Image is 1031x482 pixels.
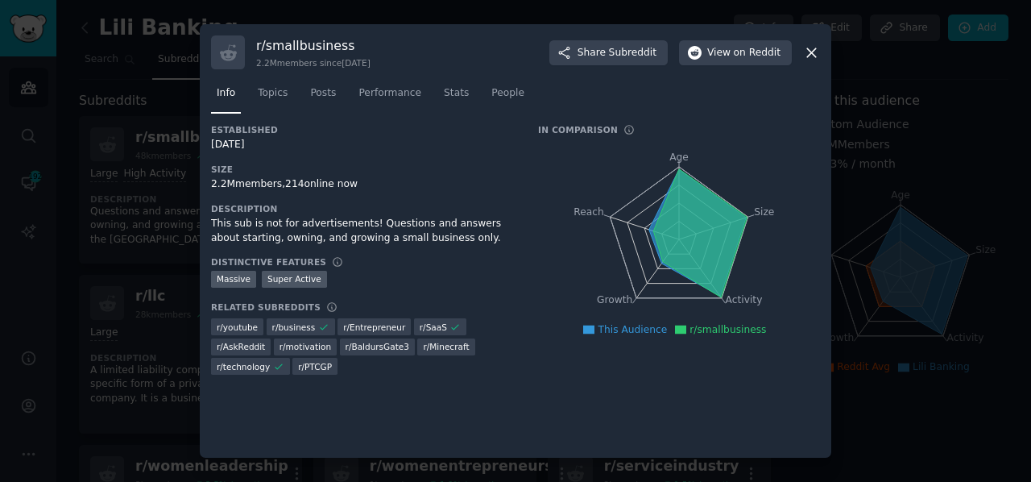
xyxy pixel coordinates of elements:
[679,40,792,66] button: Viewon Reddit
[734,46,780,60] span: on Reddit
[211,256,326,268] h3: Distinctive Features
[310,86,336,101] span: Posts
[272,322,316,333] span: r/ business
[444,86,469,101] span: Stats
[423,341,469,352] span: r/ Minecraft
[211,124,515,135] h3: Established
[573,206,604,218] tspan: Reach
[211,81,241,114] a: Info
[669,152,689,163] tspan: Age
[211,138,515,152] div: [DATE]
[279,341,331,352] span: r/ motivation
[211,271,256,288] div: Massive
[754,206,774,218] tspan: Size
[353,81,427,114] a: Performance
[211,164,515,175] h3: Size
[211,301,321,313] h3: Related Subreddits
[217,322,258,333] span: r/ youtube
[597,295,632,306] tspan: Growth
[304,81,342,114] a: Posts
[420,322,447,333] span: r/ SaaS
[343,322,405,333] span: r/ Entrepreneur
[438,81,474,114] a: Stats
[538,124,618,135] h3: In Comparison
[598,324,667,335] span: This Audience
[346,341,409,352] span: r/ BaldursGate3
[211,177,515,192] div: 2.2M members, 214 online now
[256,57,371,69] div: 2.2M members since [DATE]
[217,86,235,101] span: Info
[609,46,656,60] span: Subreddit
[252,81,293,114] a: Topics
[726,295,763,306] tspan: Activity
[217,341,265,352] span: r/ AskReddit
[549,40,668,66] button: ShareSubreddit
[262,271,327,288] div: Super Active
[689,324,766,335] span: r/smallbusiness
[256,37,371,54] h3: r/ smallbusiness
[578,46,656,60] span: Share
[707,46,780,60] span: View
[486,81,530,114] a: People
[358,86,421,101] span: Performance
[217,361,270,372] span: r/ technology
[211,203,515,214] h3: Description
[491,86,524,101] span: People
[211,217,515,245] div: This sub is not for advertisements! Questions and answers about starting, owning, and growing a s...
[258,86,288,101] span: Topics
[298,361,332,372] span: r/ PTCGP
